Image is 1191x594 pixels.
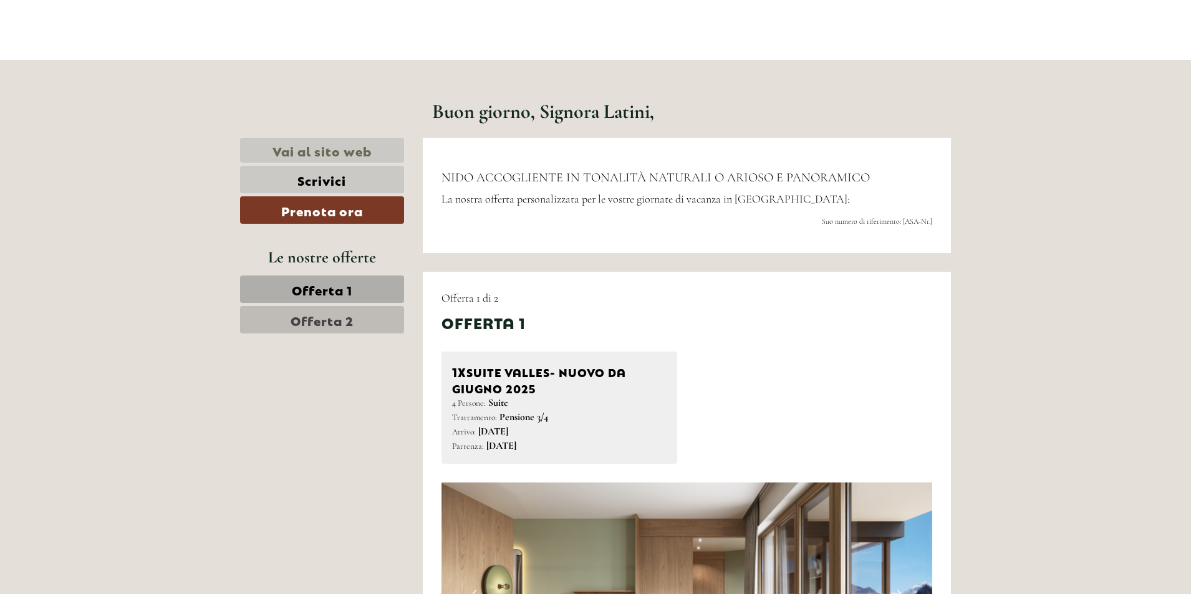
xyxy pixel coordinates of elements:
[486,439,516,452] b: [DATE]
[240,166,404,193] a: Scrivici
[19,36,166,46] div: [GEOGRAPHIC_DATA]
[452,426,476,437] small: Arrivo:
[240,196,404,224] a: Prenota ora
[9,34,173,72] div: Buon giorno, come possiamo aiutarla?
[441,170,870,185] span: NIDO ACCOGLIENTE IN TONALITÀ NATURALI O ARIOSO E PANORAMICO
[240,246,404,269] div: Le nostre offerte
[441,192,850,206] span: La nostra offerta personalizzata per le vostre giornate di vacanza in [GEOGRAPHIC_DATA]:
[452,398,486,408] small: 4 Persone:
[452,441,484,451] small: Partenza:
[499,411,548,423] b: Pensione 3/4
[292,280,352,298] span: Offerta 1
[418,323,491,350] button: Invia
[452,412,497,423] small: Trattamento:
[19,60,166,69] small: 10:34
[441,291,498,305] span: Offerta 1 di 2
[452,362,667,396] div: SUITE VALLES- nuovo da giugno 2025
[432,100,654,122] h1: Buon giorno, Signora Latini,
[478,425,508,438] b: [DATE]
[240,138,404,163] a: Vai al sito web
[452,362,466,380] b: 1x
[223,9,268,31] div: [DATE]
[291,311,354,328] span: Offerta 2
[822,217,932,226] span: Suo numero di riferimento: [ASA-Nr.]
[488,396,508,409] b: Suite
[441,312,526,333] div: Offerta 1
